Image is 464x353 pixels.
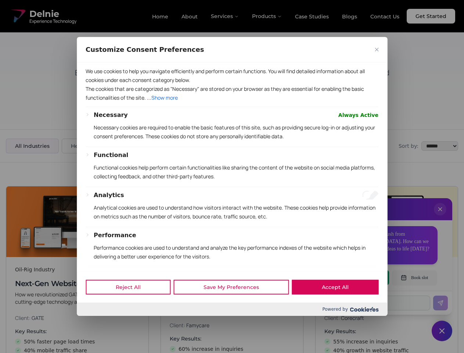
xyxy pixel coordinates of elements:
[350,307,378,312] img: Cookieyes logo
[94,191,124,200] button: Analytics
[94,163,378,181] p: Functional cookies help perform certain functionalities like sharing the content of the website o...
[362,191,378,200] input: Enable Analytics
[94,151,128,160] button: Functional
[151,93,178,102] button: Show more
[94,243,378,261] p: Performance cookies are used to understand and analyze the key performance indexes of the website...
[173,280,289,295] button: Save My Preferences
[86,280,170,295] button: Reject All
[86,85,378,102] p: The cookies that are categorized as "Necessary" are stored on your browser as they are essential ...
[338,111,378,120] span: Always Active
[86,45,204,54] span: Customize Consent Preferences
[94,231,136,240] button: Performance
[94,123,378,141] p: Necessary cookies are required to enable the basic features of this site, such as providing secur...
[86,67,378,85] p: We use cookies to help you navigate efficiently and perform certain functions. You will find deta...
[77,303,387,316] div: Powered by
[94,203,378,221] p: Analytical cookies are used to understand how visitors interact with the website. These cookies h...
[292,280,378,295] button: Accept All
[375,48,378,51] img: Close
[94,111,128,120] button: Necessary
